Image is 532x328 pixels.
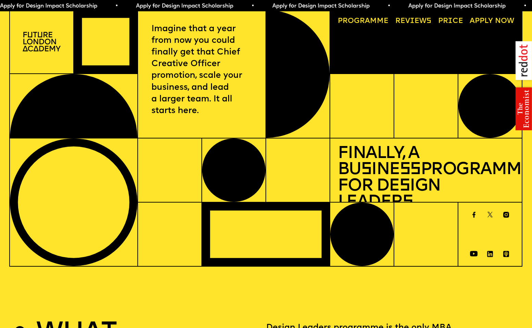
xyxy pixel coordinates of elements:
a: Programme [334,14,392,28]
span: A [470,17,475,25]
span: s [403,194,413,211]
a: Reviews [392,14,435,28]
span: • [387,3,391,9]
a: Price [434,14,467,28]
span: • [523,3,527,9]
span: • [251,3,254,9]
span: • [115,3,118,9]
a: Apply now [466,14,518,28]
span: ss [400,161,421,178]
span: s [399,178,410,195]
span: s [361,161,372,178]
h1: Finally, a Bu ine Programme for De ign Leader [338,146,515,210]
p: Imagine that a year from now you could finally get that Chief Creative Officer promotion, scale y... [151,23,252,117]
span: a [365,17,370,25]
